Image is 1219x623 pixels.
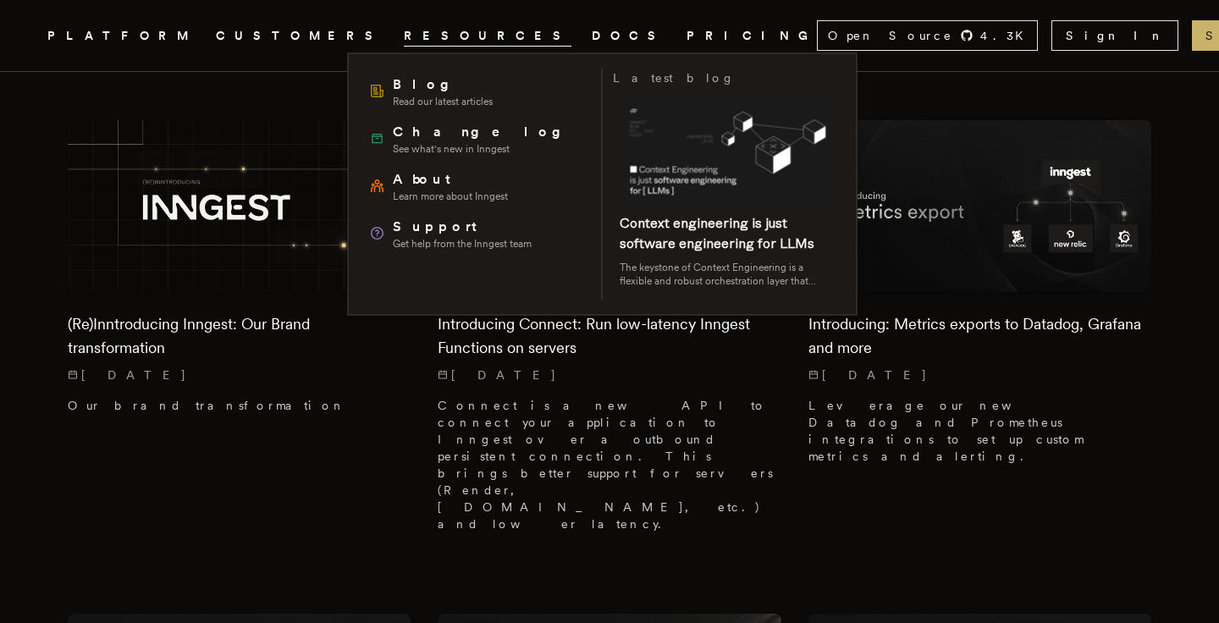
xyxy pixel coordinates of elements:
[613,68,735,88] h3: Latest blog
[393,122,573,142] span: Changelog
[828,27,953,44] span: Open Source
[808,367,1151,383] p: [DATE]
[393,95,493,108] span: Read our latest articles
[362,163,592,210] a: AboutLearn more about Inngest
[980,27,1034,44] span: 4.3 K
[68,367,411,383] p: [DATE]
[1051,20,1178,51] a: Sign In
[620,215,814,251] a: Context engineering is just software engineering for LLMs
[68,120,411,427] a: Featured image for (Re)Inntroducing Inngest: Our Brand transformation blog post(Re)Inntroducing I...
[393,237,532,251] span: Get help from the Inngest team
[687,25,817,47] a: PRICING
[68,397,411,414] p: Our brand transformation
[362,115,592,163] a: ChangelogSee what's new in Inngest
[438,367,780,383] p: [DATE]
[68,120,411,292] img: Featured image for (Re)Inntroducing Inngest: Our Brand transformation blog post
[216,25,383,47] a: CUSTOMERS
[808,120,1151,292] img: Featured image for Introducing: Metrics exports to Datadog, Grafana and more blog post
[438,397,780,532] p: Connect is a new API to connect your application to Inngest over a outbound persistent connection...
[68,312,411,360] h2: (Re)Inntroducing Inngest: Our Brand transformation
[438,312,780,360] h2: Introducing Connect: Run low-latency Inngest Functions on servers
[362,68,592,115] a: BlogRead our latest articles
[393,217,532,237] span: Support
[808,312,1151,360] h2: Introducing: Metrics exports to Datadog, Grafana and more
[404,25,571,47] button: RESOURCES
[592,25,666,47] a: DOCS
[393,169,508,190] span: About
[362,210,592,257] a: SupportGet help from the Inngest team
[393,142,573,156] span: See what's new in Inngest
[438,120,780,546] a: Featured image for Introducing Connect: Run low-latency Inngest Functions on servers blog postInt...
[393,74,493,95] span: Blog
[808,120,1151,478] a: Featured image for Introducing: Metrics exports to Datadog, Grafana and more blog postIntroducing...
[47,25,196,47] button: PLATFORM
[393,190,508,203] span: Learn more about Inngest
[808,397,1151,465] p: Leverage our new Datadog and Prometheus integrations to set up custom metrics and alerting.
